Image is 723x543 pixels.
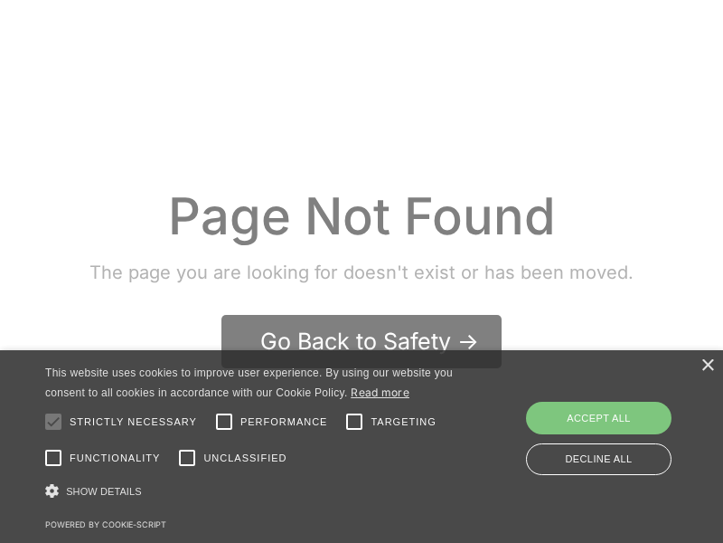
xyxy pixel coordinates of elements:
div: The page you are looking for doesn't exist or has been moved. [89,257,634,288]
div: Decline all [526,443,671,475]
div: Go Back to Safety -> [260,326,479,357]
a: Go Back to Safety -> [221,315,502,368]
span: This website uses cookies to improve user experience. By using our website you consent to all coo... [45,367,453,400]
span: Unclassified [203,451,286,466]
div: Close [700,359,714,373]
div: Show details [45,479,456,504]
span: Targeting [371,414,436,430]
a: Powered by cookie-script [45,519,166,529]
span: Performance [240,414,328,430]
a: Read more [351,386,409,399]
span: Functionality [70,451,160,466]
div: Page Not Found [89,185,634,248]
span: Strictly necessary [70,414,197,430]
span: Show details [66,486,142,497]
div: Accept all [526,402,671,434]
